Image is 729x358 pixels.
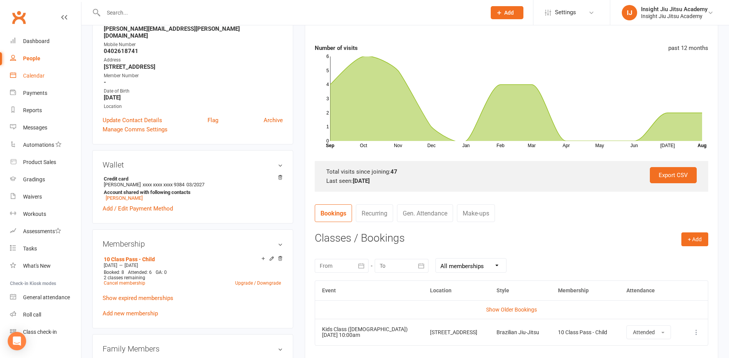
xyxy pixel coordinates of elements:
a: Product Sales [10,154,81,171]
span: Booked: 8 [104,270,124,275]
a: Messages [10,119,81,136]
span: [DATE] [125,263,138,268]
a: Add new membership [103,310,158,317]
strong: [PERSON_NAME][EMAIL_ADDRESS][PERSON_NAME][DOMAIN_NAME] [104,25,283,39]
span: Settings [555,4,576,21]
div: Waivers [23,194,42,200]
span: Attended [633,329,655,335]
a: Payments [10,85,81,102]
a: Workouts [10,206,81,223]
div: Kids Class ([DEMOGRAPHIC_DATA]) [322,327,416,332]
div: Messages [23,124,47,131]
div: Gradings [23,176,45,182]
a: Flag [208,116,218,125]
a: Reports [10,102,81,119]
div: Date of Birth [104,88,283,95]
div: Automations [23,142,54,148]
div: past 12 months [668,43,708,53]
a: Add / Edit Payment Method [103,204,173,213]
span: xxxx xxxx xxxx 9384 [143,182,184,187]
div: Insight Jiu Jitsu Academy [641,6,707,13]
strong: [STREET_ADDRESS] [104,63,283,70]
span: [DATE] [104,263,117,268]
a: Recurring [356,204,393,222]
a: Roll call [10,306,81,323]
th: Attendance [619,281,683,300]
div: IJ [622,5,637,20]
div: Member Number [104,72,283,80]
span: 03/2027 [186,182,204,187]
div: Location [104,103,283,110]
a: Show Older Bookings [486,307,537,313]
h3: Attendance [315,15,368,27]
th: Style [490,281,551,300]
a: What's New [10,257,81,275]
a: Dashboard [10,33,81,50]
div: [STREET_ADDRESS] [430,330,483,335]
a: Archive [264,116,283,125]
strong: [DATE] [104,94,283,101]
a: Update Contact Details [103,116,162,125]
strong: [DATE] [353,177,370,184]
div: Brazilian Jiu-Jitsu [497,330,544,335]
a: Show expired memberships [103,295,173,302]
a: People [10,50,81,67]
div: Tasks [23,245,37,252]
strong: - [104,79,283,86]
a: Gen. Attendance [397,204,453,222]
span: GA: 0 [156,270,167,275]
a: Class kiosk mode [10,323,81,341]
input: Search... [101,7,481,18]
div: Address [104,56,283,64]
div: Assessments [23,228,61,234]
h3: Classes / Bookings [315,232,708,244]
strong: Number of visits [315,45,358,51]
div: General attendance [23,294,70,300]
a: Automations [10,136,81,154]
strong: Credit card [104,176,279,182]
a: Make-ups [457,204,495,222]
div: Product Sales [23,159,56,165]
div: Open Intercom Messenger [8,332,26,350]
div: Roll call [23,312,41,318]
a: Upgrade / Downgrade [235,280,281,286]
li: [PERSON_NAME] [103,175,283,202]
div: People [23,55,40,61]
div: — [102,262,283,268]
strong: Account shared with following contacts [104,189,279,195]
th: Event [315,281,423,300]
strong: 0402618741 [104,48,283,55]
div: Last seen: [326,176,697,186]
h3: Membership [103,240,283,248]
h3: Family Members [103,345,283,353]
a: Tasks [10,240,81,257]
td: [DATE] 10:00am [315,319,423,345]
a: Export CSV [650,167,697,183]
div: Payments [23,90,47,96]
a: Calendar [10,67,81,85]
a: 10 Class Pass - Child [104,256,155,262]
a: Assessments [10,223,81,240]
div: Mobile Number [104,41,283,48]
a: Clubworx [9,8,28,27]
div: What's New [23,263,51,269]
div: Insight Jiu Jitsu Academy [641,13,707,20]
div: Total visits since joining: [326,167,697,176]
button: Attended [626,325,671,339]
a: Waivers [10,188,81,206]
span: Add [504,10,514,16]
div: Class check-in [23,329,57,335]
a: Cancel membership [104,280,145,286]
a: General attendance kiosk mode [10,289,81,306]
div: Reports [23,107,42,113]
button: Add [491,6,523,19]
div: 10 Class Pass - Child [558,330,613,335]
div: Dashboard [23,38,50,44]
a: Manage Comms Settings [103,125,168,134]
span: 2 classes remaining [104,275,145,280]
h3: Wallet [103,161,283,169]
a: Bookings [315,204,352,222]
div: Calendar [23,73,45,79]
span: Attended: 6 [128,270,152,275]
a: [PERSON_NAME] [106,195,143,201]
